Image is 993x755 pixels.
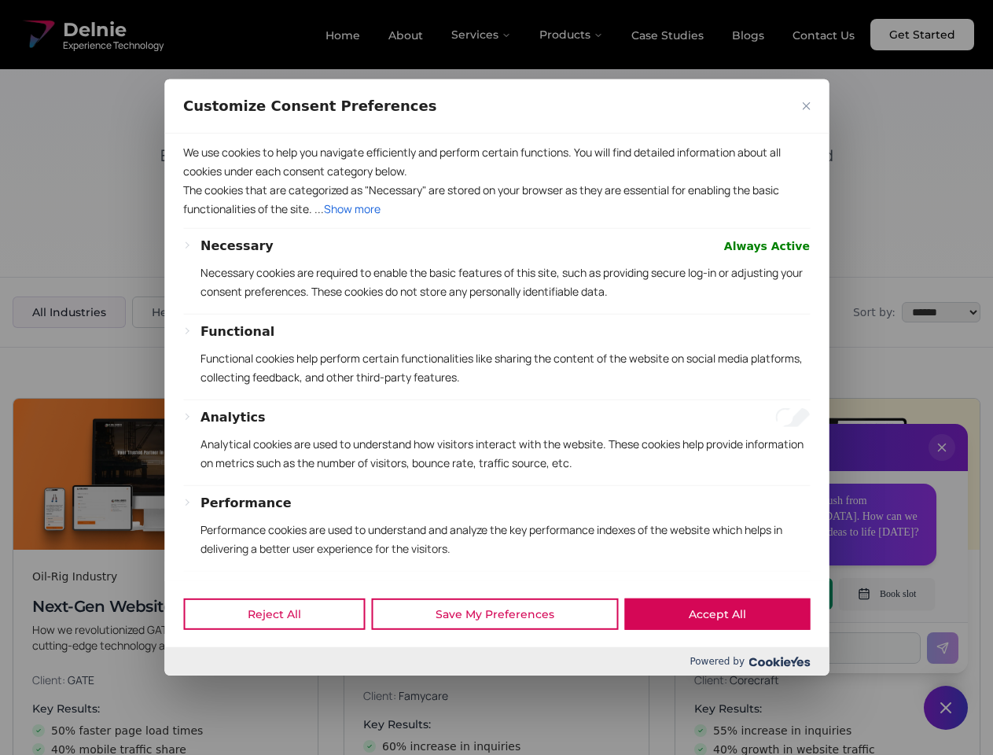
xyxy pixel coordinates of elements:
[200,408,266,427] button: Analytics
[802,102,810,110] img: Close
[200,521,810,558] p: Performance cookies are used to understand and analyze the key performance indexes of the website...
[183,598,365,630] button: Reject All
[164,647,829,676] div: Powered by
[200,494,292,513] button: Performance
[200,322,274,341] button: Functional
[183,97,436,116] span: Customize Consent Preferences
[724,237,810,256] span: Always Active
[200,237,274,256] button: Necessary
[200,349,810,387] p: Functional cookies help perform certain functionalities like sharing the content of the website o...
[775,408,810,427] input: Enable Analytics
[748,657,810,667] img: Cookieyes logo
[183,181,810,219] p: The cookies that are categorized as "Necessary" are stored on your browser as they are essential ...
[200,435,810,473] p: Analytical cookies are used to understand how visitors interact with the website. These cookies h...
[624,598,810,630] button: Accept All
[371,598,618,630] button: Save My Preferences
[324,200,381,219] button: Show more
[183,143,810,181] p: We use cookies to help you navigate efficiently and perform certain functions. You will find deta...
[200,263,810,301] p: Necessary cookies are required to enable the basic features of this site, such as providing secur...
